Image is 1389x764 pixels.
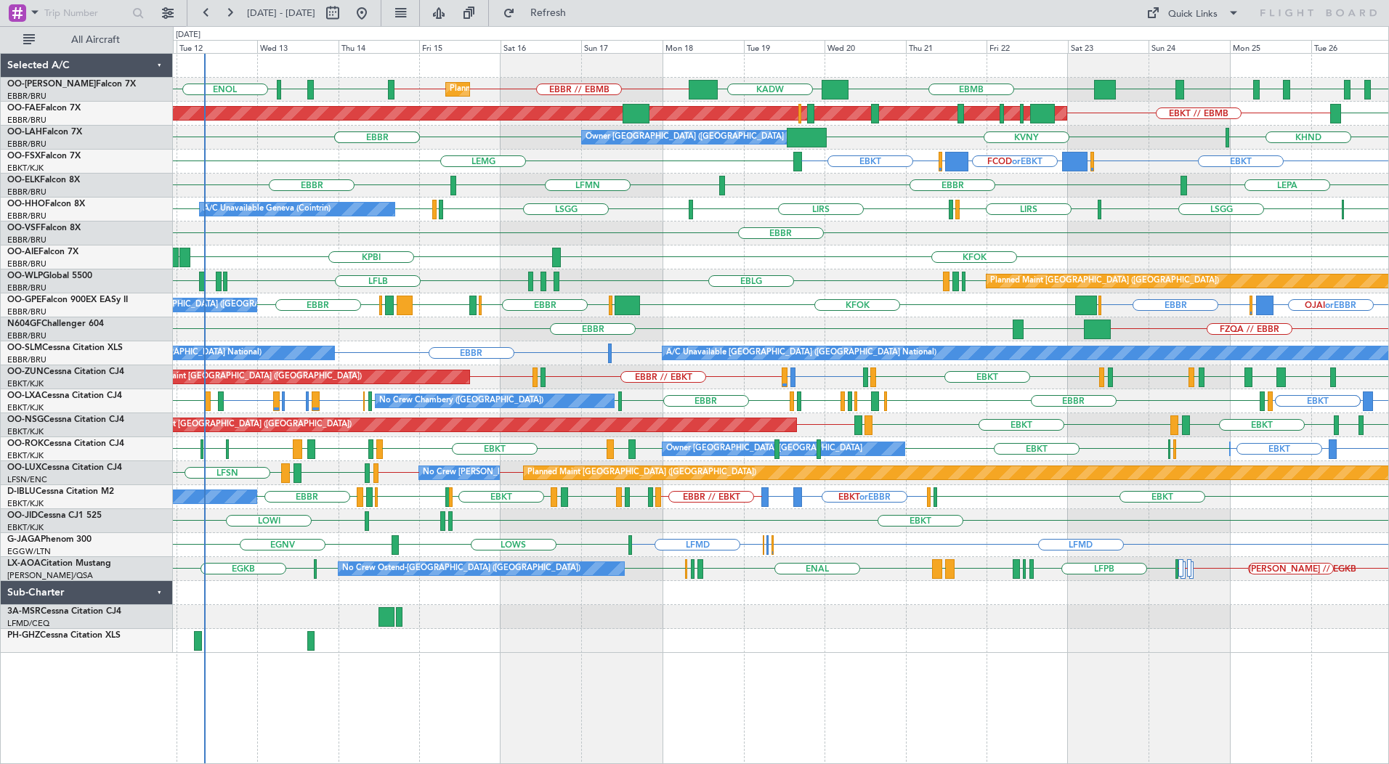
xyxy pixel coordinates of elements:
[7,91,46,102] a: EBBR/BRU
[744,40,825,53] div: Tue 19
[663,40,744,53] div: Mon 18
[7,211,46,222] a: EBBR/BRU
[7,607,41,616] span: 3A-MSR
[7,439,44,448] span: OO-ROK
[7,80,136,89] a: OO-[PERSON_NAME]Falcon 7X
[423,462,597,484] div: No Crew [PERSON_NAME] ([PERSON_NAME])
[7,522,44,533] a: EBKT/KJK
[247,7,315,20] span: [DATE] - [DATE]
[7,200,45,208] span: OO-HHO
[7,187,46,198] a: EBBR/BRU
[7,296,41,304] span: OO-GPE
[7,463,41,472] span: OO-LUX
[7,570,93,581] a: [PERSON_NAME]/QSA
[7,559,111,568] a: LX-AOACitation Mustang
[1068,40,1149,53] div: Sat 23
[7,104,41,113] span: OO-FAE
[7,200,85,208] a: OO-HHOFalcon 8X
[7,367,124,376] a: OO-ZUNCessna Citation CJ4
[7,176,80,184] a: OO-ELKFalcon 8X
[7,535,92,544] a: G-JAGAPhenom 300
[586,126,820,148] div: Owner [GEOGRAPHIC_DATA] ([GEOGRAPHIC_DATA] National)
[7,320,104,328] a: N604GFChallenger 604
[7,618,49,629] a: LFMD/CEQ
[7,139,46,150] a: EBBR/BRU
[7,344,42,352] span: OO-SLM
[7,378,44,389] a: EBKT/KJK
[7,402,44,413] a: EBKT/KJK
[7,607,121,616] a: 3A-MSRCessna Citation CJ4
[379,390,543,412] div: No Crew Chambery ([GEOGRAPHIC_DATA])
[666,342,936,364] div: A/C Unavailable [GEOGRAPHIC_DATA] ([GEOGRAPHIC_DATA] National)
[123,414,352,436] div: Planned Maint [GEOGRAPHIC_DATA] ([GEOGRAPHIC_DATA])
[7,463,122,472] a: OO-LUXCessna Citation CJ4
[7,248,39,256] span: OO-AIE
[7,235,46,245] a: EBBR/BRU
[7,487,36,496] span: D-IBLU
[257,40,339,53] div: Wed 13
[518,8,579,18] span: Refresh
[7,535,41,544] span: G-JAGA
[419,40,501,53] div: Fri 15
[7,367,44,376] span: OO-ZUN
[7,559,41,568] span: LX-AOA
[7,163,44,174] a: EBKT/KJK
[7,128,42,137] span: OO-LAH
[7,474,47,485] a: LFSN/ENC
[990,270,1219,292] div: Planned Maint [GEOGRAPHIC_DATA] ([GEOGRAPHIC_DATA])
[7,272,92,280] a: OO-WLPGlobal 5500
[7,176,40,184] span: OO-ELK
[7,631,40,640] span: PH-GHZ
[7,498,44,509] a: EBKT/KJK
[7,344,123,352] a: OO-SLMCessna Citation XLS
[176,29,201,41] div: [DATE]
[342,558,580,580] div: No Crew Ostend-[GEOGRAPHIC_DATA] ([GEOGRAPHIC_DATA])
[7,224,81,232] a: OO-VSFFalcon 8X
[7,272,43,280] span: OO-WLP
[177,40,258,53] div: Tue 12
[7,415,44,424] span: OO-NSG
[38,35,153,45] span: All Aircraft
[7,450,44,461] a: EBKT/KJK
[7,546,51,557] a: EGGW/LTN
[7,487,114,496] a: D-IBLUCessna Citation M2
[527,462,756,484] div: Planned Maint [GEOGRAPHIC_DATA] ([GEOGRAPHIC_DATA])
[7,426,44,437] a: EBKT/KJK
[1168,7,1218,22] div: Quick Links
[44,2,128,24] input: Trip Number
[987,40,1068,53] div: Fri 22
[7,511,102,520] a: OO-JIDCessna CJ1 525
[7,296,128,304] a: OO-GPEFalcon 900EX EASy II
[7,631,121,640] a: PH-GHZCessna Citation XLS
[7,80,96,89] span: OO-[PERSON_NAME]
[450,78,713,100] div: Planned Maint [GEOGRAPHIC_DATA] ([GEOGRAPHIC_DATA] National)
[99,294,342,316] div: No Crew [GEOGRAPHIC_DATA] ([GEOGRAPHIC_DATA] National)
[7,283,46,293] a: EBBR/BRU
[7,391,122,400] a: OO-LXACessna Citation CJ4
[16,28,158,52] button: All Aircraft
[7,306,46,317] a: EBBR/BRU
[7,104,81,113] a: OO-FAEFalcon 7X
[1230,40,1311,53] div: Mon 25
[666,438,862,460] div: Owner [GEOGRAPHIC_DATA]-[GEOGRAPHIC_DATA]
[906,40,987,53] div: Thu 21
[123,366,362,388] div: Unplanned Maint [GEOGRAPHIC_DATA] ([GEOGRAPHIC_DATA])
[7,259,46,269] a: EBBR/BRU
[203,198,331,220] div: A/C Unavailable Geneva (Cointrin)
[825,40,906,53] div: Wed 20
[7,152,41,160] span: OO-FSX
[7,248,78,256] a: OO-AIEFalcon 7X
[7,224,41,232] span: OO-VSF
[1149,40,1230,53] div: Sun 24
[7,330,46,341] a: EBBR/BRU
[339,40,420,53] div: Thu 14
[7,128,82,137] a: OO-LAHFalcon 7X
[7,415,124,424] a: OO-NSGCessna Citation CJ4
[7,320,41,328] span: N604GF
[7,391,41,400] span: OO-LXA
[581,40,663,53] div: Sun 17
[7,354,46,365] a: EBBR/BRU
[1139,1,1247,25] button: Quick Links
[501,40,582,53] div: Sat 16
[7,115,46,126] a: EBBR/BRU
